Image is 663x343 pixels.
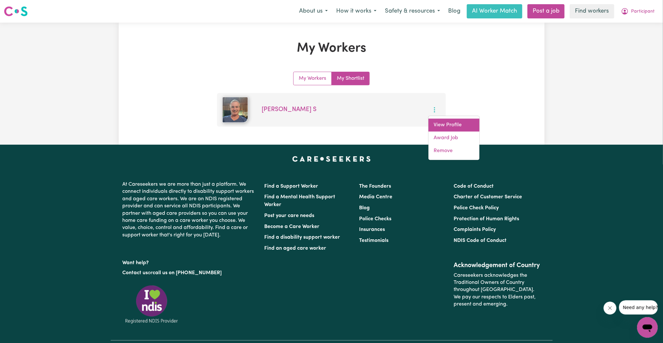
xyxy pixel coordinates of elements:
[454,184,494,189] a: Code of Conduct
[428,131,479,144] a: Award Job
[265,184,318,189] a: Find a Support Worker
[4,4,28,19] a: Careseekers logo
[454,262,540,269] h2: Acknowledgement of Country
[631,8,655,15] span: Participant
[428,105,441,115] button: More options
[454,194,522,200] a: Charter of Customer Service
[265,224,320,229] a: Become a Care Worker
[454,269,540,311] p: Careseekers acknowledges the Traditional Owners of Country throughout [GEOGRAPHIC_DATA]. We pay o...
[359,205,370,211] a: Blog
[359,184,391,189] a: The Founders
[153,270,222,275] a: call us on [PHONE_NUMBER]
[454,205,499,211] a: Police Check Policy
[222,97,248,123] img: David S
[381,5,444,18] button: Safety & resources
[332,5,381,18] button: How it works
[4,5,39,10] span: Need any help?
[527,4,565,18] a: Post a job
[123,284,181,325] img: Registered NDIS provider
[637,317,658,338] iframe: Button to launch messaging window
[359,227,385,232] a: Insurances
[359,216,391,222] a: Police Checks
[123,178,257,241] p: At Careseekers we are more than just a platform. We connect individuals directly to disability su...
[428,144,479,157] a: Remove David from shortlist
[295,5,332,18] button: About us
[359,194,392,200] a: Media Centre
[123,267,257,279] p: or
[617,5,659,18] button: My Account
[604,302,617,315] iframe: Close message
[194,41,470,56] h1: My Workers
[619,300,658,315] iframe: Message from company
[123,270,148,275] a: Contact us
[454,227,496,232] a: Complaints Policy
[570,4,614,18] a: Find workers
[428,119,479,131] a: View Profile
[265,194,336,207] a: Find a Mental Health Support Worker
[359,238,388,243] a: Testimonials
[123,257,257,266] p: Want help?
[4,5,28,17] img: Careseekers logo
[292,156,371,161] a: Careseekers home page
[265,213,315,218] a: Post your care needs
[454,216,519,222] a: Protection of Human Rights
[428,116,480,160] div: More options
[467,4,522,18] a: AI Worker Match
[294,72,332,85] a: My Workers
[444,4,464,18] a: Blog
[332,72,369,85] a: My Shortlist
[454,238,507,243] a: NDIS Code of Conduct
[265,246,326,251] a: Find an aged care worker
[262,107,317,113] a: [PERSON_NAME] S
[265,235,340,240] a: Find a disability support worker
